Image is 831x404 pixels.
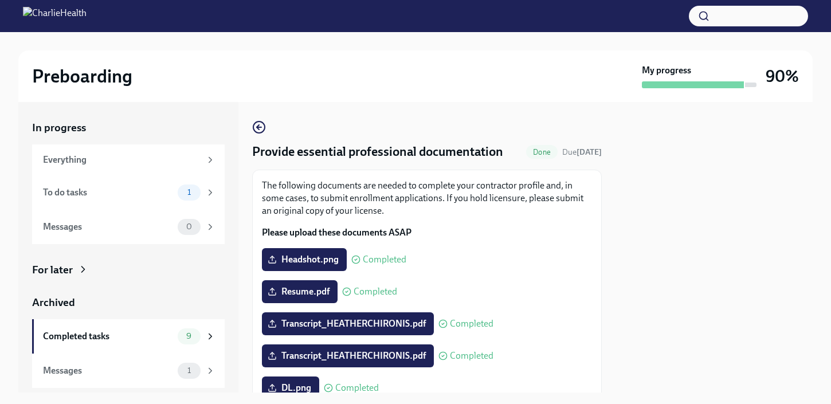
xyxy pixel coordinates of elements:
[32,144,225,175] a: Everything
[181,188,198,197] span: 1
[23,7,87,25] img: CharlieHealth
[270,286,330,297] span: Resume.pdf
[262,376,319,399] label: DL.png
[562,147,602,158] span: September 8th, 2025 09:00
[43,330,173,343] div: Completed tasks
[262,280,338,303] label: Resume.pdf
[32,120,225,135] a: In progress
[270,350,426,362] span: Transcript_HEATHERCHIRONIS.pdf
[179,222,199,231] span: 0
[32,65,132,88] h2: Preboarding
[32,210,225,244] a: Messages0
[526,148,558,156] span: Done
[562,147,602,157] span: Due
[32,319,225,354] a: Completed tasks9
[354,287,397,296] span: Completed
[32,175,225,210] a: To do tasks1
[335,383,379,393] span: Completed
[43,186,173,199] div: To do tasks
[270,318,426,330] span: Transcript_HEATHERCHIRONIS.pdf
[577,147,602,157] strong: [DATE]
[363,255,406,264] span: Completed
[252,143,503,160] h4: Provide essential professional documentation
[642,64,691,77] strong: My progress
[181,366,198,375] span: 1
[43,364,173,377] div: Messages
[32,262,73,277] div: For later
[179,332,198,340] span: 9
[262,179,592,217] p: The following documents are needed to complete your contractor profile and, in some cases, to sub...
[450,319,493,328] span: Completed
[450,351,493,360] span: Completed
[262,227,411,238] strong: Please upload these documents ASAP
[262,344,434,367] label: Transcript_HEATHERCHIRONIS.pdf
[43,154,201,166] div: Everything
[270,254,339,265] span: Headshot.png
[262,248,347,271] label: Headshot.png
[270,382,311,394] span: DL.png
[766,66,799,87] h3: 90%
[32,262,225,277] a: For later
[32,354,225,388] a: Messages1
[43,221,173,233] div: Messages
[32,295,225,310] a: Archived
[262,312,434,335] label: Transcript_HEATHERCHIRONIS.pdf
